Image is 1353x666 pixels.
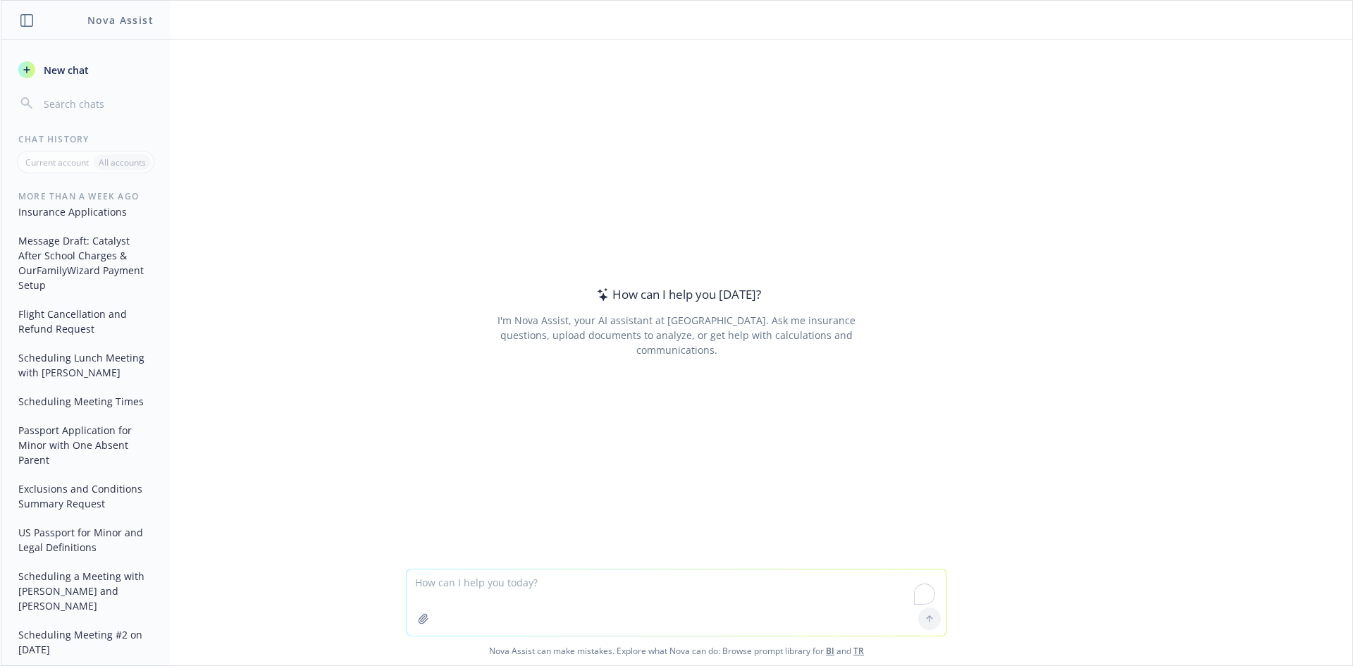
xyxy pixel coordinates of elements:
[99,156,146,168] p: All accounts
[13,623,159,661] button: Scheduling Meeting #2 on [DATE]
[13,565,159,617] button: Scheduling a Meeting with [PERSON_NAME] and [PERSON_NAME]
[13,229,159,297] button: Message Draft: Catalyst After School Charges & OurFamilyWizard Payment Setup
[13,419,159,471] button: Passport Application for Minor with One Absent Parent
[6,636,1347,665] span: Nova Assist can make mistakes. Explore what Nova can do: Browse prompt library for and
[13,57,159,82] button: New chat
[478,313,875,357] div: I'm Nova Assist, your AI assistant at [GEOGRAPHIC_DATA]. Ask me insurance questions, upload docum...
[13,477,159,515] button: Exclusions and Conditions Summary Request
[25,156,89,168] p: Current account
[593,285,761,304] div: How can I help you [DATE]?
[13,521,159,559] button: US Passport for Minor and Legal Definitions
[13,185,159,223] button: Scheduling a Call to Discuss Insurance Applications
[1,190,170,202] div: More than a week ago
[41,63,89,78] span: New chat
[87,13,154,27] h1: Nova Assist
[853,645,864,657] a: TR
[826,645,834,657] a: BI
[13,390,159,413] button: Scheduling Meeting Times
[41,94,153,113] input: Search chats
[13,346,159,384] button: Scheduling Lunch Meeting with [PERSON_NAME]
[13,302,159,340] button: Flight Cancellation and Refund Request
[407,569,946,636] textarea: To enrich screen reader interactions, please activate Accessibility in Grammarly extension settings
[1,133,170,145] div: Chat History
